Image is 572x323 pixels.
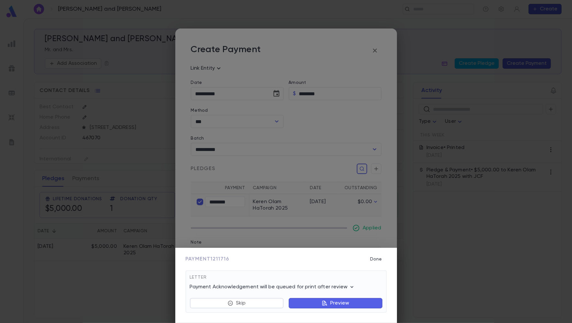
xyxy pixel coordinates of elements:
[190,298,284,308] button: Skip
[330,300,349,306] p: Preview
[366,253,387,265] button: Done
[236,300,246,306] p: Skip
[186,256,229,262] span: Payment 1211716
[190,275,382,284] div: Letter
[190,284,356,290] p: Payment Acknowledgement will be queued for print after review
[289,298,382,308] button: Preview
